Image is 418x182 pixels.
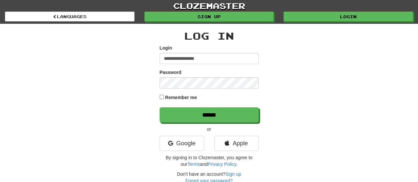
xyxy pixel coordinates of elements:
p: By signing in to Clozemaster, you agree to our and . [160,154,259,167]
label: Login [160,45,172,51]
a: Privacy Policy [208,162,236,167]
a: Apple [214,136,259,151]
a: Google [160,136,204,151]
label: Remember me [165,94,197,101]
a: Terms [187,162,200,167]
p: or [160,126,259,132]
h2: Log In [160,30,259,41]
a: Sign up [225,171,241,177]
a: Sign up [144,12,274,21]
a: Languages [5,12,134,21]
a: Login [284,12,413,21]
label: Password [160,69,181,76]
